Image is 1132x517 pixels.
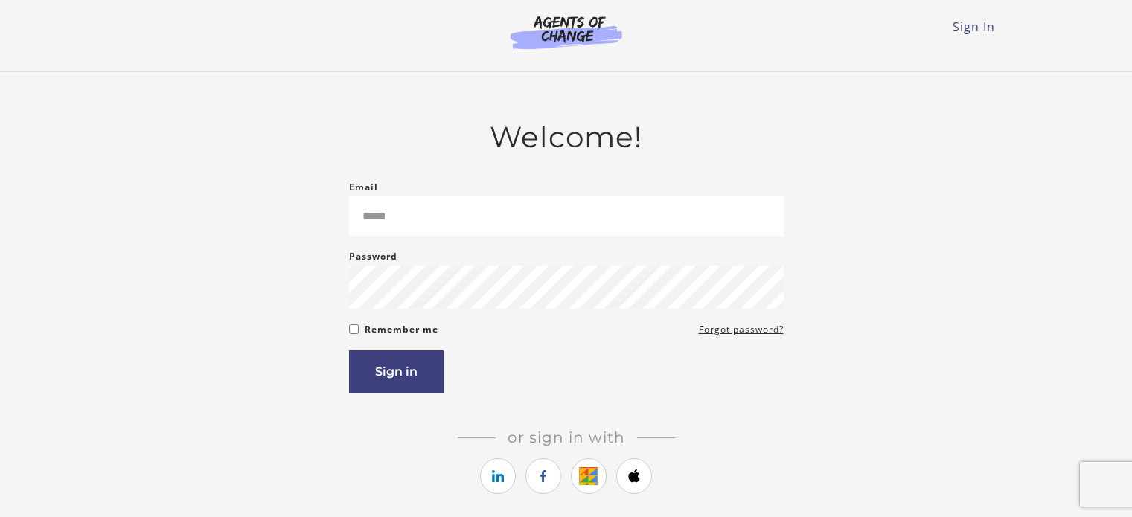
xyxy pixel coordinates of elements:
img: Agents of Change Logo [495,15,638,49]
a: Forgot password? [699,321,784,338]
a: Sign In [953,19,995,35]
label: Email [349,179,378,196]
button: Sign in [349,350,444,393]
h2: Welcome! [349,120,784,155]
a: https://courses.thinkific.com/users/auth/apple?ss%5Breferral%5D=&ss%5Buser_return_to%5D=&ss%5Bvis... [616,458,652,494]
label: Password [349,248,397,266]
a: https://courses.thinkific.com/users/auth/facebook?ss%5Breferral%5D=&ss%5Buser_return_to%5D=&ss%5B... [525,458,561,494]
label: Remember me [365,321,438,338]
a: https://courses.thinkific.com/users/auth/google?ss%5Breferral%5D=&ss%5Buser_return_to%5D=&ss%5Bvi... [571,458,607,494]
a: https://courses.thinkific.com/users/auth/linkedin?ss%5Breferral%5D=&ss%5Buser_return_to%5D=&ss%5B... [480,458,516,494]
span: Or sign in with [496,428,637,446]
